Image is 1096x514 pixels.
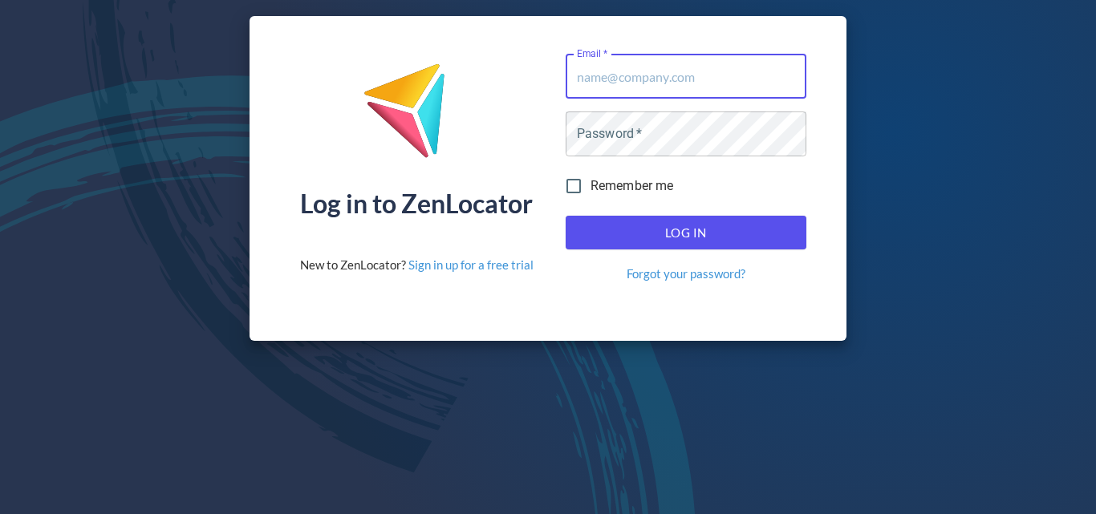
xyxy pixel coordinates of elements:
input: name@company.com [566,54,806,99]
a: Sign in up for a free trial [408,257,534,272]
div: Log in to ZenLocator [300,191,533,217]
img: ZenLocator [363,63,470,171]
span: Remember me [591,176,674,196]
div: New to ZenLocator? [300,257,534,273]
a: Forgot your password? [627,265,745,282]
button: Log In [566,216,806,249]
span: Log In [583,222,789,243]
